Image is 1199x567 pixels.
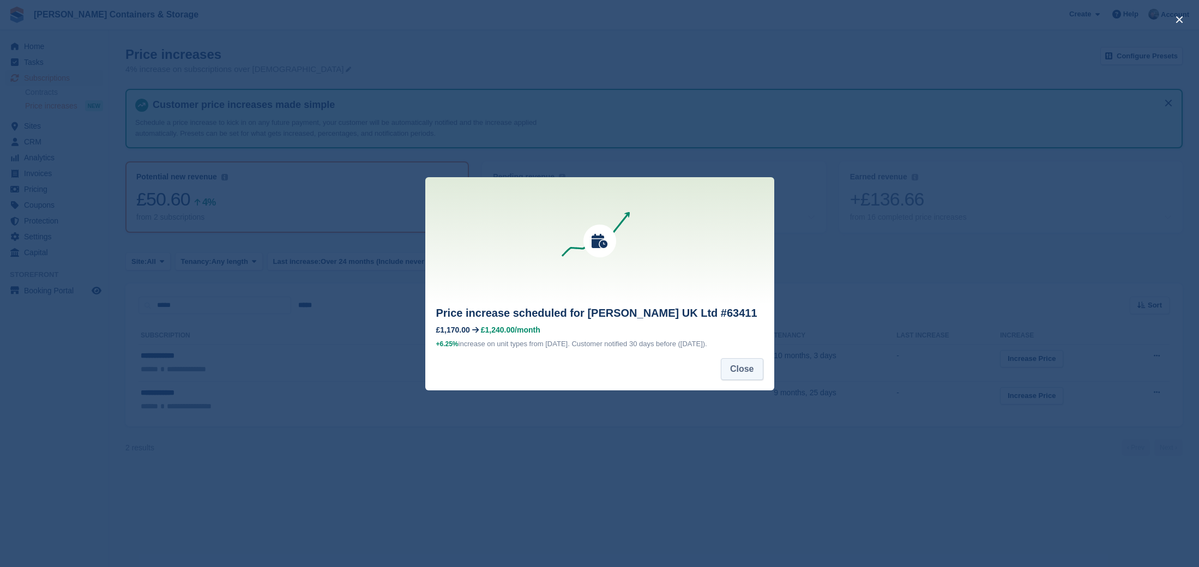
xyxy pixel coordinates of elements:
[436,325,470,334] div: £1,170.00
[481,325,515,334] span: £1,240.00
[515,325,540,334] span: /month
[721,358,763,380] button: Close
[436,340,570,348] span: increase on unit types from [DATE].
[1171,11,1188,28] button: close
[436,339,459,349] div: +6.25%
[571,340,707,348] span: Customer notified 30 days before ([DATE]).
[436,305,763,321] h2: Price increase scheduled for [PERSON_NAME] UK Ltd #63411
